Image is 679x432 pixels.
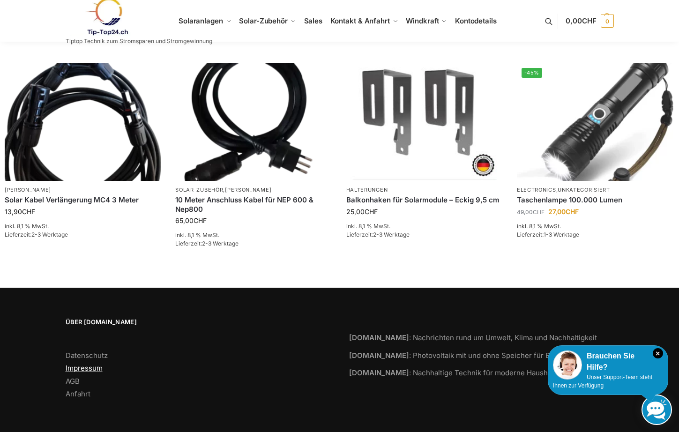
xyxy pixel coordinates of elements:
[346,208,378,216] bdi: 25,00
[5,195,161,205] a: Solar Kabel Verlängerung MC4 3 Meter
[346,63,503,181] a: Balkonhaken eckig
[517,63,673,181] img: Balkon-Terrassen-Kraftwerke 21
[202,240,239,247] span: 2-3 Werktage
[179,16,223,25] span: Solaranlagen
[566,7,613,35] a: 0,00CHF 0
[558,186,610,193] a: Unkategorisiert
[517,63,673,181] a: -45%Extrem Starke Taschenlampe
[66,389,90,398] a: Anfahrt
[346,186,388,193] a: Halterungen
[175,186,332,194] p: ,
[346,222,503,231] p: inkl. 8,1 % MwSt.
[553,350,663,373] div: Brauchen Sie Hilfe?
[349,333,597,342] a: [DOMAIN_NAME]: Nachrichten rund um Umwelt, Klima und Nachhaltigkeit
[346,231,410,238] span: Lieferzeit:
[175,63,332,181] a: Anschlusskabel-3meter
[5,63,161,181] a: Solar-Verlängerungskabel
[566,16,596,25] span: 0,00
[175,63,332,181] img: Balkon-Terrassen-Kraftwerke 19
[349,368,409,377] strong: [DOMAIN_NAME]
[517,186,673,194] p: ,
[517,209,545,216] bdi: 49,00
[517,222,673,231] p: inkl. 8,1 % MwSt.
[225,186,271,193] a: [PERSON_NAME]
[517,231,579,238] span: Lieferzeit:
[66,318,330,327] span: Über [DOMAIN_NAME]
[349,368,560,377] a: [DOMAIN_NAME]: Nachhaltige Technik für moderne Haushalte
[346,195,503,205] a: Balkonhaken für Solarmodule – Eckig 9,5 cm
[406,16,439,25] span: Windkraft
[553,374,652,389] span: Unser Support-Team steht Ihnen zur Verfügung
[601,15,614,28] span: 0
[66,364,103,372] a: Impressum
[5,231,68,238] span: Lieferzeit:
[5,222,161,231] p: inkl. 8,1 % MwSt.
[548,208,579,216] bdi: 27,00
[566,208,579,216] span: CHF
[175,240,239,247] span: Lieferzeit:
[5,63,161,181] img: Balkon-Terrassen-Kraftwerke 13
[239,16,288,25] span: Solar-Zubehör
[66,38,212,44] p: Tiptop Technik zum Stromsparen und Stromgewinnung
[194,216,207,224] span: CHF
[175,195,332,214] a: 10 Meter Anschluss Kabel für NEP 600 & Nep800
[349,333,409,342] strong: [DOMAIN_NAME]
[517,195,673,205] a: Taschenlampe 100.000 Lumen
[349,351,409,360] strong: [DOMAIN_NAME]
[175,186,223,193] a: Solar-Zubehör
[533,209,545,216] span: CHF
[553,350,582,380] img: Customer service
[304,16,323,25] span: Sales
[66,377,80,386] a: AGB
[517,186,556,193] a: Electronics
[365,208,378,216] span: CHF
[544,231,579,238] span: 1-3 Werktage
[175,216,207,224] bdi: 65,00
[346,63,503,181] img: Balkon-Terrassen-Kraftwerke 20
[582,16,597,25] span: CHF
[653,348,663,358] i: Schließen
[330,16,390,25] span: Kontakt & Anfahrt
[31,231,68,238] span: 2-3 Werktage
[349,351,614,360] a: [DOMAIN_NAME]: Photovoltaik mit und ohne Speicher für Balkon und Terrasse
[5,186,51,193] a: [PERSON_NAME]
[5,208,35,216] bdi: 13,90
[175,231,332,239] p: inkl. 8,1 % MwSt.
[455,16,497,25] span: Kontodetails
[22,208,35,216] span: CHF
[66,351,108,360] a: Datenschutz
[373,231,410,238] span: 2-3 Werktage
